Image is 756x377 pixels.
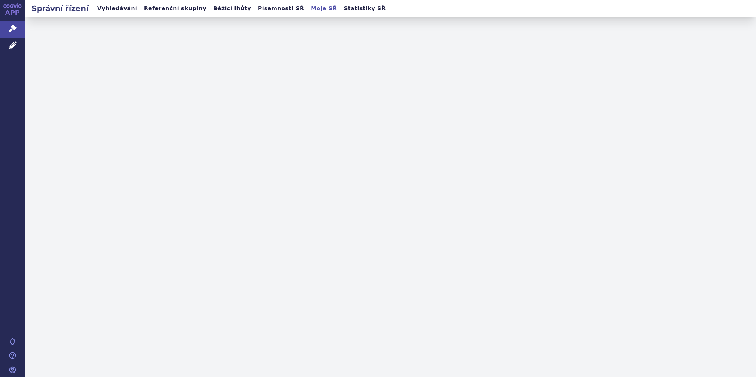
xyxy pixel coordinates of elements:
h2: Správní řízení [25,3,95,14]
a: Statistiky SŘ [341,3,388,14]
a: Běžící lhůty [211,3,253,14]
a: Vyhledávání [95,3,140,14]
a: Moje SŘ [308,3,339,14]
a: Písemnosti SŘ [255,3,306,14]
a: Referenční skupiny [142,3,209,14]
